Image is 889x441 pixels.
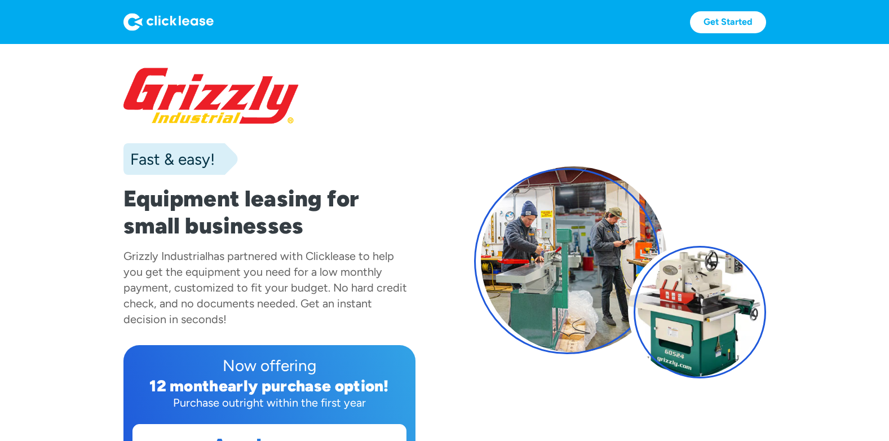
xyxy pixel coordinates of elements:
[123,249,207,263] div: Grizzly Industrial
[123,249,407,326] div: has partnered with Clicklease to help you get the equipment you need for a low monthly payment, c...
[219,376,389,395] div: early purchase option!
[132,395,406,411] div: Purchase outright within the first year
[123,148,215,170] div: Fast & easy!
[149,376,219,395] div: 12 month
[690,11,766,33] a: Get Started
[132,354,406,377] div: Now offering
[123,13,214,31] img: Logo
[123,185,415,239] h1: Equipment leasing for small businesses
